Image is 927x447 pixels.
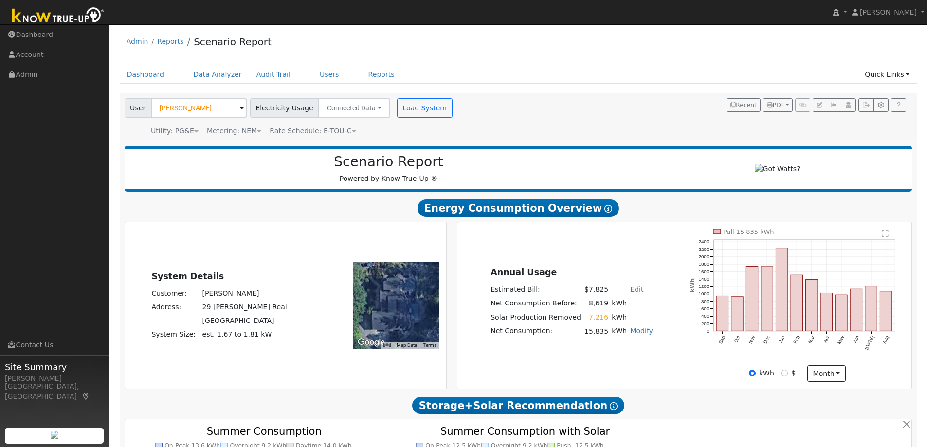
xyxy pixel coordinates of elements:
[826,98,841,112] button: Multi-Series Graph
[423,342,436,348] a: Terms (opens in new tab)
[873,98,889,112] button: Settings
[763,335,771,345] text: Dec
[134,154,643,170] h2: Scenario Report
[776,248,788,331] rect: onclick=""
[5,381,104,402] div: [GEOGRAPHIC_DATA], [GEOGRAPHIC_DATA]
[491,268,557,277] u: Annual Usage
[150,328,200,341] td: System Size:
[120,66,172,84] a: Dashboard
[604,205,612,213] i: Show Help
[701,314,709,319] text: 400
[806,280,818,331] rect: onclick=""
[822,335,831,344] text: Apr
[882,335,890,344] text: Aug
[864,335,875,351] text: [DATE]
[489,310,583,324] td: Solar Production Removed
[821,293,833,331] rect: onclick=""
[807,365,846,382] button: month
[51,431,58,439] img: retrieve
[630,327,653,335] a: Modify
[440,425,610,437] text: Summer Consumption with Solar
[318,98,390,118] button: Connected Data
[270,127,356,135] span: Alias: HETOUCN
[778,335,786,344] text: Jan
[767,102,784,108] span: PDF
[791,368,796,378] label: $
[5,374,104,384] div: [PERSON_NAME]
[200,314,289,328] td: [GEOGRAPHIC_DATA]
[150,286,200,300] td: Customer:
[397,342,417,349] button: Map Data
[383,342,390,349] button: Keyboard shortcuts
[699,269,709,274] text: 1600
[882,230,889,237] text: 
[489,324,583,339] td: Net Consumption:
[200,300,289,314] td: 29 [PERSON_NAME] Real
[865,286,877,331] rect: onclick=""
[610,402,618,410] i: Show Help
[200,286,289,300] td: [PERSON_NAME]
[747,335,756,345] text: Nov
[781,370,788,376] input: $
[880,291,892,331] rect: onclick=""
[151,126,199,136] div: Utility: PG&E
[125,98,151,118] span: User
[630,286,643,293] a: Edit
[857,66,917,84] a: Quick Links
[723,228,774,235] text: Pull 15,835 kWh
[489,297,583,310] td: Net Consumption Before:
[716,296,728,331] rect: onclick=""
[852,335,860,344] text: Jun
[355,336,387,349] img: Google
[851,289,862,331] rect: onclick=""
[207,126,261,136] div: Metering: NEM
[610,310,629,324] td: kWh
[610,297,655,310] td: kWh
[791,275,802,331] rect: onclick=""
[701,321,709,326] text: 200
[250,98,319,118] span: Electricity Usage
[129,154,648,184] div: Powered by Know True-Up ®
[749,370,756,376] input: kWh
[312,66,346,84] a: Users
[412,397,624,414] span: Storage+Solar Recommendation
[361,66,402,84] a: Reports
[755,164,800,174] img: Got Watts?
[355,336,387,349] a: Open this area in Google Maps (opens a new window)
[761,266,773,331] rect: onclick=""
[707,328,709,334] text: 0
[746,267,758,331] rect: onclick=""
[733,335,742,344] text: Oct
[727,98,761,112] button: Recent
[718,335,727,345] text: Sep
[813,98,826,112] button: Edit User
[699,261,709,267] text: 1800
[582,310,610,324] td: 7,216
[249,66,298,84] a: Audit Trail
[701,306,709,311] text: 600
[763,98,793,112] button: PDF
[489,283,583,297] td: Estimated Bill:
[807,335,816,345] text: Mar
[759,368,774,378] label: kWh
[127,37,148,45] a: Admin
[582,283,610,297] td: $7,825
[841,98,856,112] button: Login As
[202,330,272,338] span: est. 1.67 to 1.81 kW
[699,247,709,252] text: 2200
[891,98,906,112] a: Help Link
[5,360,104,374] span: Site Summary
[699,291,709,297] text: 1000
[689,278,696,292] text: kWh
[836,295,847,331] rect: onclick=""
[186,66,249,84] a: Data Analyzer
[82,393,91,400] a: Map
[157,37,183,45] a: Reports
[207,425,322,437] text: Summer Consumption
[418,199,619,217] span: Energy Consumption Overview
[860,8,917,16] span: [PERSON_NAME]
[7,5,109,27] img: Know True-Up
[731,297,743,331] rect: onclick=""
[582,324,610,339] td: 15,835
[699,254,709,259] text: 2000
